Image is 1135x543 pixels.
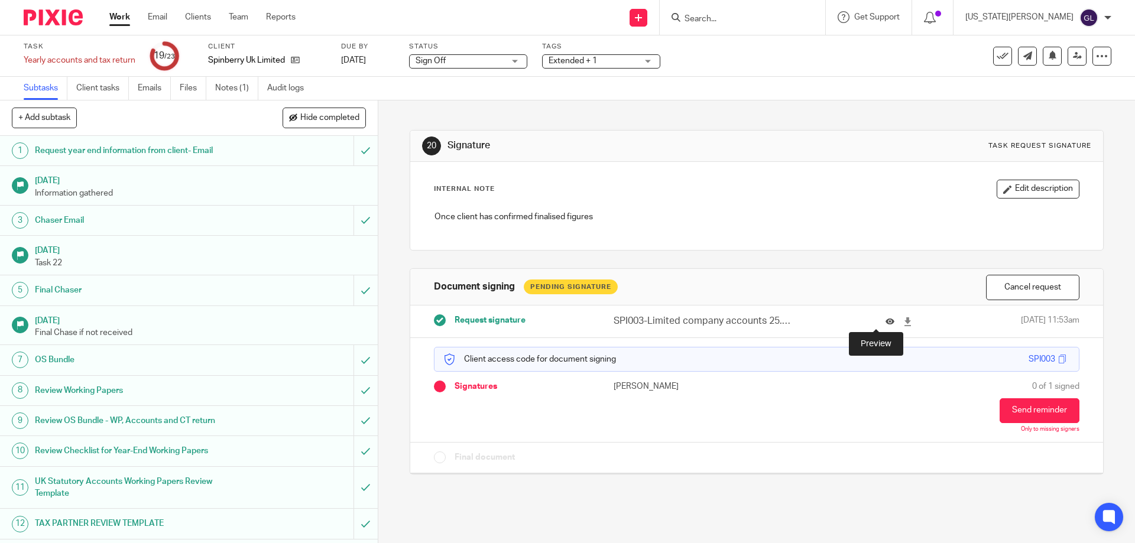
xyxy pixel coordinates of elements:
[434,281,515,293] h1: Document signing
[24,77,67,100] a: Subtasks
[35,473,239,503] h1: UK Statutory Accounts Working Papers Review Template
[434,184,495,194] p: Internal Note
[148,11,167,23] a: Email
[422,136,441,155] div: 20
[208,54,285,66] p: Spinberry Uk Limited
[986,275,1079,300] button: Cancel request
[180,77,206,100] a: Files
[409,42,527,51] label: Status
[542,42,660,51] label: Tags
[614,381,757,392] p: [PERSON_NAME]
[229,11,248,23] a: Team
[35,327,366,339] p: Final Chase if not received
[614,314,792,328] p: SPI003-Limited company accounts 25.1-LTD-CMT-20250708.PDF
[35,515,239,532] h1: TAX PARTNER REVIEW TEMPLATE
[138,77,171,100] a: Emails
[12,516,28,532] div: 12
[12,142,28,159] div: 1
[12,382,28,399] div: 8
[455,314,526,326] span: Request signature
[208,42,326,51] label: Client
[164,53,175,60] small: /23
[341,42,394,51] label: Due by
[35,312,366,327] h1: [DATE]
[283,108,366,128] button: Hide completed
[341,56,366,64] span: [DATE]
[24,42,135,51] label: Task
[12,282,28,298] div: 5
[24,54,135,66] div: Yearly accounts and tax return
[854,13,900,21] span: Get Support
[76,77,129,100] a: Client tasks
[266,11,296,23] a: Reports
[24,9,83,25] img: Pixie
[12,479,28,496] div: 11
[1000,398,1079,423] button: Send reminder
[447,139,782,152] h1: Signature
[215,77,258,100] a: Notes (1)
[443,353,616,365] p: Client access code for document signing
[109,11,130,23] a: Work
[12,108,77,128] button: + Add subtask
[12,352,28,368] div: 7
[549,57,597,65] span: Extended + 1
[300,113,359,123] span: Hide completed
[1032,381,1079,392] span: 0 of 1 signed
[683,14,790,25] input: Search
[12,443,28,459] div: 10
[455,451,515,463] span: Final document
[416,57,446,65] span: Sign Off
[185,11,211,23] a: Clients
[965,11,1074,23] p: [US_STATE][PERSON_NAME]
[35,382,239,399] h1: Review Working Papers
[35,172,366,187] h1: [DATE]
[12,412,28,429] div: 9
[455,381,497,392] span: Signatures
[988,141,1091,151] div: Task request signature
[1021,426,1079,433] p: Only to missing signers
[35,412,239,430] h1: Review OS Bundle - WP, Accounts and CT return
[997,180,1079,199] button: Edit description
[35,257,366,269] p: Task 22
[35,212,239,229] h1: Chaser Email
[154,49,175,63] div: 19
[267,77,313,100] a: Audit logs
[35,442,239,460] h1: Review Checklist for Year-End Working Papers
[12,212,28,229] div: 3
[35,187,366,199] p: Information gathered
[35,351,239,369] h1: OS Bundle
[35,142,239,160] h1: Request year end information from client- Email
[434,211,1078,223] p: Once client has confirmed finalised figures
[35,242,366,256] h1: [DATE]
[1029,353,1055,365] div: SPI003
[35,281,239,299] h1: Final Chaser
[1079,8,1098,27] img: svg%3E
[524,279,618,294] div: Pending Signature
[1021,314,1079,328] span: [DATE] 11:53am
